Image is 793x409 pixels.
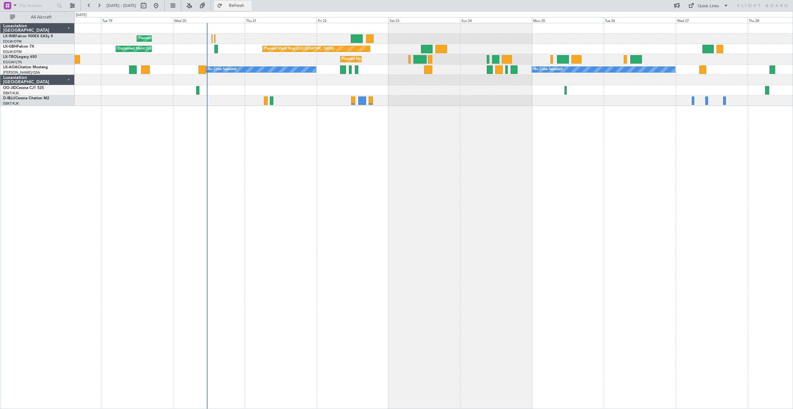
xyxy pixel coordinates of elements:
div: Wed 27 [676,17,748,23]
button: All Aircraft [7,12,68,22]
div: Unplanned Maint [GEOGRAPHIC_DATA] ([GEOGRAPHIC_DATA]) [118,44,221,54]
div: No Crew Sabadell [207,65,237,74]
a: [PERSON_NAME]/QSA [3,70,40,75]
span: All Aircraft [16,15,66,19]
div: Mon 25 [532,17,604,23]
button: Refresh [214,1,252,11]
div: Planned Maint Nice ([GEOGRAPHIC_DATA]) [264,44,334,54]
span: Refresh [223,3,250,8]
a: LX-AOACitation Mustang [3,65,48,69]
a: OO-JIDCessna CJ1 525 [3,86,44,90]
a: LX-INBFalcon 900EX EASy II [3,34,53,38]
span: D-IBLU [3,96,15,100]
a: EDLW/DTM [3,39,22,44]
a: LX-GBHFalcon 7X [3,45,34,49]
span: OO-JID [3,86,16,90]
a: D-IBLUCessna Citation M2 [3,96,49,100]
div: Quick Links [698,3,719,9]
div: Planned Maint [GEOGRAPHIC_DATA] ([GEOGRAPHIC_DATA]) [342,54,441,64]
span: [DATE] - [DATE] [107,3,136,8]
span: LX-GBH [3,45,17,49]
span: LX-TRO [3,55,17,59]
div: [DATE] [76,13,87,18]
a: EBKT/KJK [3,101,19,106]
div: No Crew Sabadell [533,65,563,74]
span: LX-INB [3,34,15,38]
div: Wed 20 [173,17,245,23]
div: Planned Maint Geneva (Cointrin) [139,34,190,43]
a: EDLW/DTM [3,49,22,54]
a: EBKT/KJK [3,91,19,96]
div: Thu 21 [245,17,317,23]
div: Sun 24 [460,17,532,23]
span: LX-AOA [3,65,18,69]
input: Trip Number [19,1,55,10]
a: EGGW/LTN [3,60,22,65]
button: Quick Links [685,1,732,11]
a: LX-TROLegacy 650 [3,55,37,59]
div: Fri 22 [317,17,388,23]
div: Tue 26 [604,17,675,23]
div: Sat 23 [388,17,460,23]
div: Tue 19 [101,17,173,23]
